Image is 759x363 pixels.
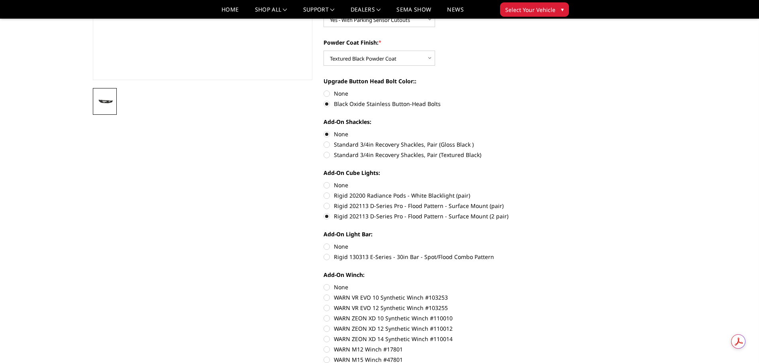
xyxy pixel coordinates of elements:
a: News [447,7,463,18]
a: shop all [255,7,287,18]
span: Select Your Vehicle [505,6,555,14]
button: Select Your Vehicle [500,2,569,17]
label: None [324,242,543,251]
label: None [324,181,543,189]
a: Home [222,7,239,18]
label: Add-On Shackles: [324,118,543,126]
label: None [324,89,543,98]
label: Add-On Cube Lights: [324,169,543,177]
label: WARN M12 Winch #17801 [324,345,543,353]
label: WARN ZEON XD 10 Synthetic Winch #110010 [324,314,543,322]
label: Black Oxide Stainless Button-Head Bolts [324,100,543,108]
label: Rigid 202113 D-Series Pro - Flood Pattern - Surface Mount (2 pair) [324,212,543,220]
label: Upgrade Button Head Bolt Color:: [324,77,543,85]
label: WARN VR EVO 12 Synthetic Winch #103255 [324,304,543,312]
label: None [324,283,543,291]
label: Rigid 130313 E-Series - 30in Bar - Spot/Flood Combo Pattern [324,253,543,261]
label: Standard 3/4in Recovery Shackles, Pair (Gloss Black ) [324,140,543,149]
label: None [324,130,543,138]
img: 2024-2025 Chevrolet 2500-3500 - A2 Series - Base Front Bumper (winch mount) [95,97,114,106]
iframe: Chat Widget [719,325,759,363]
label: WARN ZEON XD 14 Synthetic Winch #110014 [324,335,543,343]
label: WARN ZEON XD 12 Synthetic Winch #110012 [324,324,543,333]
label: Add-On Winch: [324,271,543,279]
a: Dealers [351,7,381,18]
label: WARN VR EVO 10 Synthetic Winch #103253 [324,293,543,302]
a: Support [303,7,335,18]
label: Standard 3/4in Recovery Shackles, Pair (Textured Black) [324,151,543,159]
a: SEMA Show [396,7,431,18]
label: Powder Coat Finish: [324,38,543,47]
label: Rigid 20200 Radiance Pods - White Blacklight (pair) [324,191,543,200]
label: Add-On Light Bar: [324,230,543,238]
span: ▾ [561,5,564,14]
label: Rigid 202113 D-Series Pro - Flood Pattern - Surface Mount (pair) [324,202,543,210]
